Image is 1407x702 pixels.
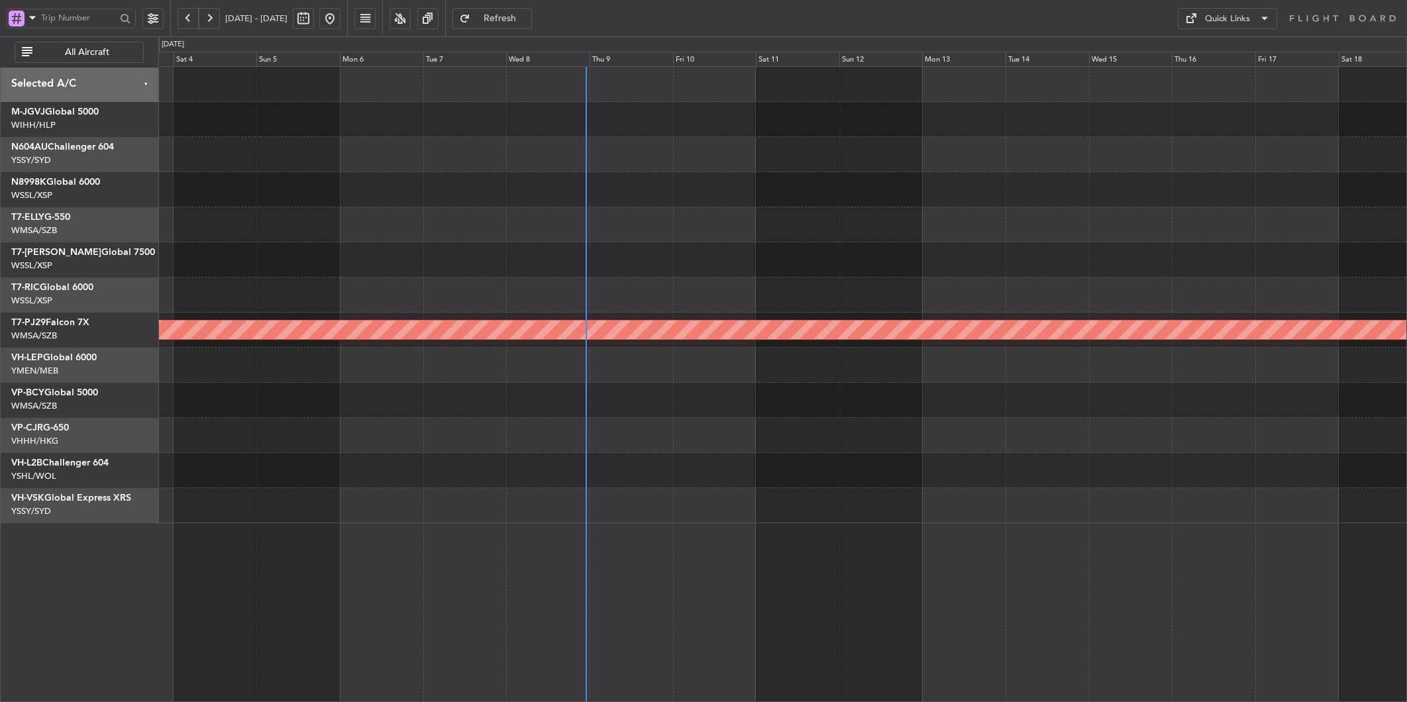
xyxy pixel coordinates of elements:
[11,283,40,292] span: T7-RIC
[174,52,257,68] div: Sat 4
[11,154,51,166] a: YSSY/SYD
[11,330,57,342] a: WMSA/SZB
[11,435,58,447] a: VHHH/HKG
[256,52,340,68] div: Sun 5
[11,142,48,152] span: N604AU
[11,470,56,482] a: YSHL/WOL
[11,493,44,503] span: VH-VSK
[1178,8,1277,29] button: Quick Links
[1172,52,1255,68] div: Thu 16
[839,52,923,68] div: Sun 12
[15,42,144,63] button: All Aircraft
[11,213,44,222] span: T7-ELLY
[11,493,131,503] a: VH-VSKGlobal Express XRS
[423,52,507,68] div: Tue 7
[162,39,184,50] div: [DATE]
[11,423,69,432] a: VP-CJRG-650
[11,365,58,377] a: YMEN/MEB
[673,52,756,68] div: Fri 10
[11,248,155,257] a: T7-[PERSON_NAME]Global 7500
[11,458,42,468] span: VH-L2B
[1205,13,1250,26] div: Quick Links
[11,119,56,131] a: WIHH/HLP
[11,283,93,292] a: T7-RICGlobal 6000
[590,52,673,68] div: Thu 9
[1006,52,1089,68] div: Tue 14
[11,388,44,397] span: VP-BCY
[11,225,57,236] a: WMSA/SZB
[11,423,43,432] span: VP-CJR
[11,189,52,201] a: WSSL/XSP
[11,248,101,257] span: T7-[PERSON_NAME]
[11,295,52,307] a: WSSL/XSP
[11,142,114,152] a: N604AUChallenger 604
[225,13,287,25] span: [DATE] - [DATE]
[1255,52,1339,68] div: Fri 17
[473,14,527,23] span: Refresh
[11,400,57,412] a: WMSA/SZB
[11,388,98,397] a: VP-BCYGlobal 5000
[11,177,46,187] span: N8998K
[11,260,52,272] a: WSSL/XSP
[506,52,590,68] div: Wed 8
[340,52,423,68] div: Mon 6
[11,353,43,362] span: VH-LEP
[11,107,45,117] span: M-JGVJ
[11,107,99,117] a: M-JGVJGlobal 5000
[41,8,116,28] input: Trip Number
[11,213,70,222] a: T7-ELLYG-550
[11,505,51,517] a: YSSY/SYD
[11,458,109,468] a: VH-L2BChallenger 604
[11,318,89,327] a: T7-PJ29Falcon 7X
[452,8,532,29] button: Refresh
[922,52,1006,68] div: Mon 13
[11,353,97,362] a: VH-LEPGlobal 6000
[35,48,139,57] span: All Aircraft
[1089,52,1172,68] div: Wed 15
[11,318,46,327] span: T7-PJ29
[11,177,100,187] a: N8998KGlobal 6000
[756,52,839,68] div: Sat 11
